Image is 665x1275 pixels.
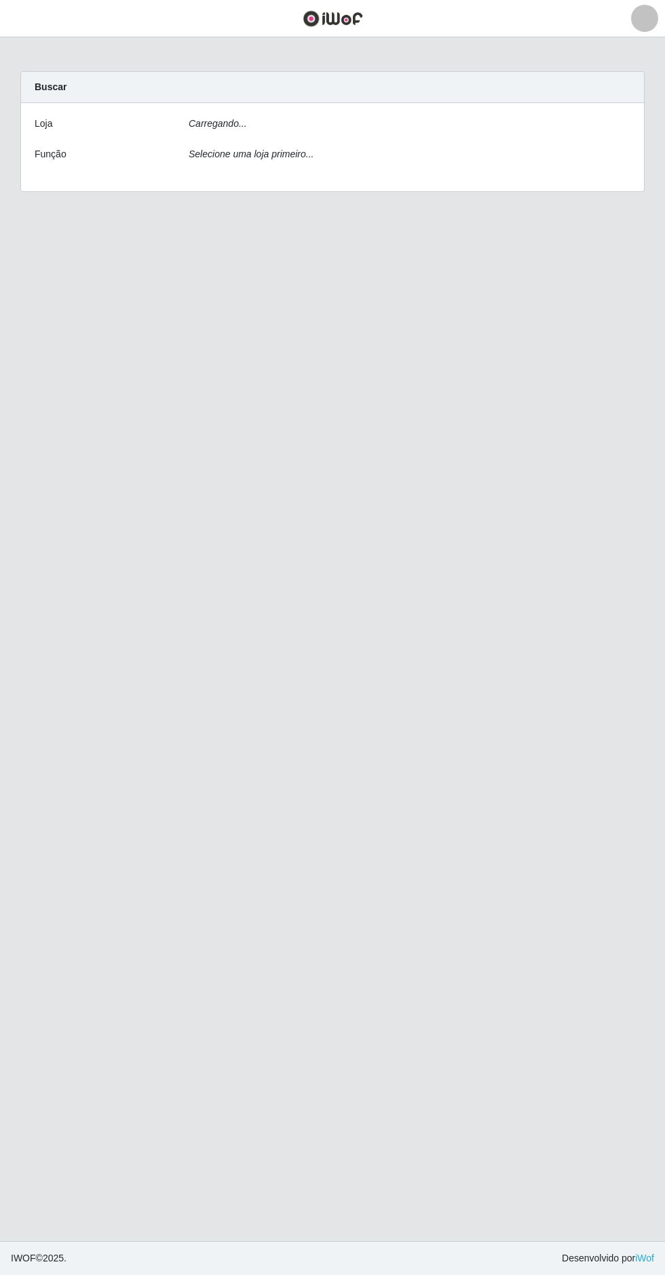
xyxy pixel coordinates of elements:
span: Desenvolvido por [562,1251,654,1266]
img: CoreUI Logo [303,10,363,27]
i: Carregando... [189,118,247,129]
span: IWOF [11,1253,36,1263]
a: iWof [635,1253,654,1263]
i: Selecione uma loja primeiro... [189,149,313,159]
label: Loja [35,117,52,131]
span: © 2025 . [11,1251,66,1266]
label: Função [35,147,66,161]
strong: Buscar [35,81,66,92]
